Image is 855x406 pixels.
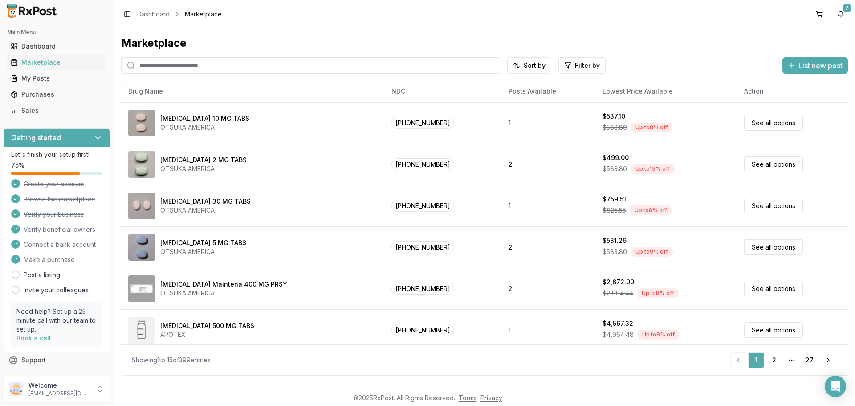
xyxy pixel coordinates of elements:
button: Feedback [4,368,110,384]
div: Sales [11,106,103,115]
span: $583.80 [603,247,627,256]
span: Feedback [21,372,52,381]
img: Abilify 30 MG TABS [128,193,155,219]
div: Dashboard [11,42,103,51]
img: User avatar [9,382,23,396]
p: Need help? Set up a 25 minute call with our team to set up. [16,307,97,334]
div: Up to 15 % off [631,164,675,174]
a: Book a call [16,334,51,342]
a: 1 [748,352,764,368]
div: [MEDICAL_DATA] 500 MG TABS [160,321,254,330]
div: OTSUKA AMERICA [160,206,251,215]
a: See all options [744,239,803,255]
span: $583.80 [603,123,627,132]
button: My Posts [4,71,110,86]
button: Sort by [507,57,551,74]
button: Sales [4,103,110,118]
span: [PHONE_NUMBER] [391,200,454,212]
div: $531.26 [603,236,627,245]
div: Purchases [11,90,103,99]
a: Invite your colleagues [24,286,89,295]
div: Showing 1 to 15 of 399 entries [132,356,211,365]
span: Verify beneficial owners [24,225,95,234]
span: [PHONE_NUMBER] [391,241,454,253]
div: Up to 9 % off [631,247,673,257]
button: Filter by [558,57,606,74]
button: List new post [782,57,848,74]
div: Marketplace [121,36,848,50]
a: My Posts [7,70,106,86]
div: [MEDICAL_DATA] 10 MG TABS [160,114,249,123]
nav: pagination [730,352,837,368]
div: Up to 8 % off [631,123,673,132]
td: 1 [501,309,595,351]
a: See all options [744,322,803,338]
th: Lowest Price Available [595,81,737,102]
div: Marketplace [11,58,103,67]
div: [MEDICAL_DATA] 2 MG TABS [160,156,247,164]
span: Browse the marketplace [24,195,95,204]
span: Verify your business [24,210,84,219]
div: My Posts [11,74,103,83]
div: $2,672.00 [603,278,634,287]
a: See all options [744,281,803,296]
span: Marketplace [185,10,222,19]
span: Make a purchase [24,255,75,264]
h3: Getting started [11,132,61,143]
span: List new post [798,60,843,71]
img: Abiraterone Acetate 500 MG TABS [128,317,155,344]
a: Post a listing [24,271,60,279]
div: $4,567.32 [603,319,633,328]
span: $583.80 [603,164,627,173]
img: Abilify 2 MG TABS [128,151,155,178]
a: Sales [7,103,106,119]
span: $825.55 [603,206,626,215]
div: [MEDICAL_DATA] Maintena 400 MG PRSY [160,280,287,289]
div: Up to 8 % off [637,288,679,298]
a: Privacy [480,394,502,402]
div: OTSUKA AMERICA [160,247,246,256]
td: 2 [501,268,595,309]
h2: Main Menu [7,29,106,36]
div: OTSUKA AMERICA [160,123,249,132]
span: $4,964.48 [603,330,634,339]
span: $2,904.44 [603,289,633,298]
nav: breadcrumb [137,10,222,19]
div: $537.10 [603,112,625,121]
a: Terms [459,394,477,402]
span: Create your account [24,180,84,189]
button: Purchases [4,87,110,102]
div: 7 [843,4,851,12]
a: List new post [782,62,848,71]
a: Dashboard [7,38,106,54]
p: Let's finish your setup first! [11,150,102,159]
th: Drug Name [121,81,384,102]
button: Support [4,352,110,368]
a: 27 [802,352,818,368]
div: $759.51 [603,195,626,204]
button: 7 [834,7,848,21]
img: RxPost Logo [4,4,61,18]
div: $499.00 [603,153,629,162]
img: Abilify 5 MG TABS [128,234,155,261]
a: Marketplace [7,54,106,70]
span: [PHONE_NUMBER] [391,158,454,170]
td: 1 [501,102,595,144]
div: [MEDICAL_DATA] 5 MG TABS [160,238,246,247]
td: 1 [501,185,595,226]
img: Abilify Maintena 400 MG PRSY [128,275,155,302]
a: See all options [744,198,803,213]
a: Go to next page [819,352,837,368]
span: 75 % [11,161,24,170]
div: OTSUKA AMERICA [160,289,287,298]
span: [PHONE_NUMBER] [391,324,454,336]
th: NDC [384,81,501,102]
th: Posts Available [501,81,595,102]
td: 2 [501,226,595,268]
p: [EMAIL_ADDRESS][DOMAIN_NAME] [28,390,90,397]
span: Filter by [575,61,600,70]
button: Marketplace [4,55,110,70]
span: Connect a bank account [24,240,96,249]
span: [PHONE_NUMBER] [391,283,454,295]
span: Sort by [524,61,546,70]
